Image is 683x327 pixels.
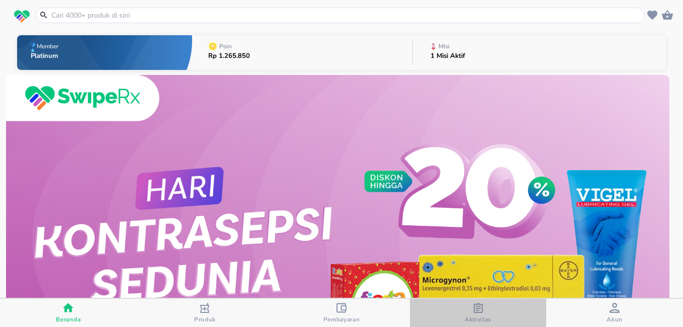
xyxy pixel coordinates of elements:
[137,299,274,327] button: Produk
[546,299,683,327] button: Akun
[219,43,232,49] p: Poin
[192,33,412,72] button: PoinRp 1.265.850
[50,10,642,21] input: Cari 4000+ produk di sini
[37,43,58,49] p: Member
[431,53,465,59] p: 1 Misi Aktif
[56,315,80,323] span: Beranda
[31,53,60,59] p: Platinum
[14,10,30,23] img: logo_swiperx_s.bd005f3b.svg
[273,299,410,327] button: Pembayaran
[410,299,547,327] button: Aktivitas
[323,315,360,323] span: Pembayaran
[439,43,450,49] p: Misi
[607,315,623,323] span: Akun
[208,53,250,59] p: Rp 1.265.850
[17,33,192,72] button: MemberPlatinum
[194,315,216,323] span: Produk
[465,315,491,323] span: Aktivitas
[413,33,666,72] button: Misi1 Misi Aktif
